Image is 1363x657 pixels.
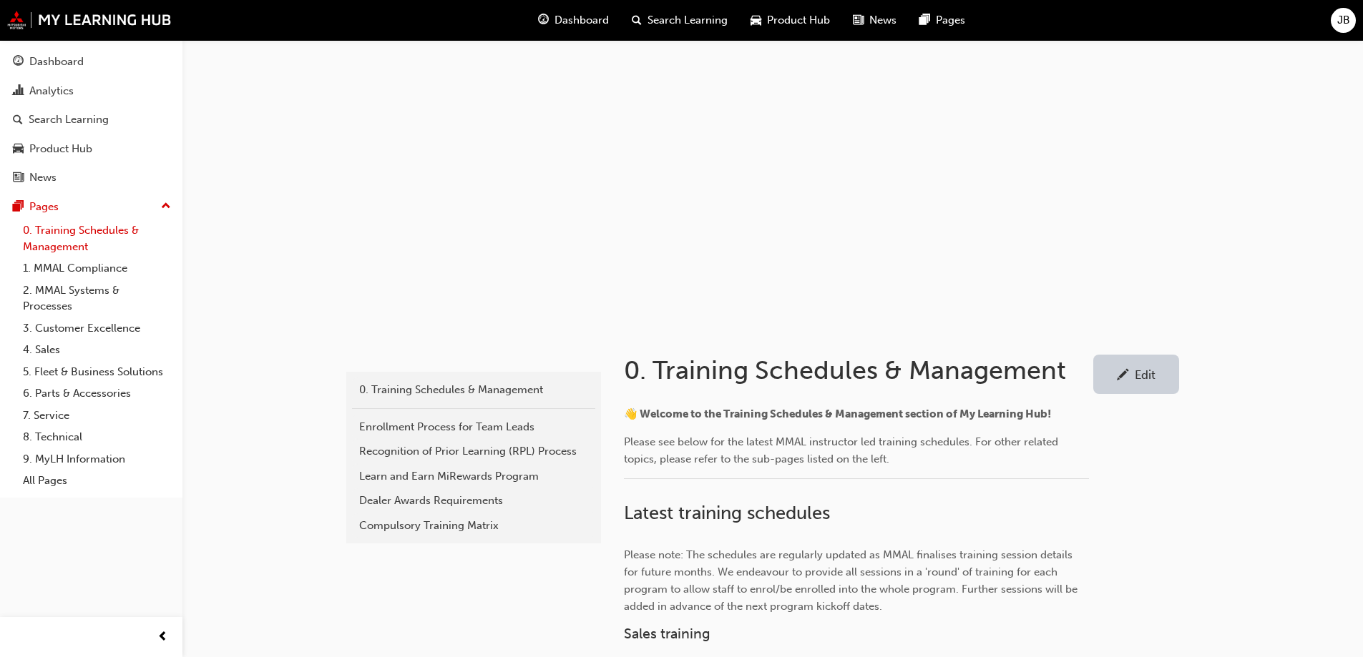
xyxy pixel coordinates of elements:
[936,12,965,29] span: Pages
[13,114,23,127] span: search-icon
[29,199,59,215] div: Pages
[17,257,177,280] a: 1. MMAL Compliance
[29,83,74,99] div: Analytics
[359,518,588,534] div: Compulsory Training Matrix
[6,136,177,162] a: Product Hub
[6,194,177,220] button: Pages
[17,280,177,317] a: 2. MMAL Systems & Processes
[908,6,977,35] a: pages-iconPages
[624,355,1093,386] h1: 0. Training Schedules & Management
[6,164,177,191] a: News
[29,169,57,186] div: News
[352,513,595,538] a: Compulsory Training Matrix
[17,426,177,448] a: 8. Technical
[352,488,595,513] a: Dealer Awards Requirements
[359,468,588,485] div: Learn and Earn MiRewards Program
[538,11,549,29] span: guage-icon
[527,6,620,35] a: guage-iconDashboard
[853,11,864,29] span: news-icon
[29,141,92,157] div: Product Hub
[1093,355,1179,394] a: Edit
[13,143,24,156] span: car-icon
[359,443,588,460] div: Recognition of Prior Learning (RPL) Process
[29,54,84,70] div: Dashboard
[17,219,177,257] a: 0. Training Schedules & Management
[624,502,830,524] span: Latest training schedules
[6,49,177,75] a: Dashboard
[1135,367,1156,382] div: Edit
[632,11,642,29] span: search-icon
[17,382,177,405] a: 6. Parts & Accessories
[648,12,728,29] span: Search Learning
[6,46,177,194] button: DashboardAnalyticsSearch LearningProduct HubNews
[13,85,24,98] span: chart-icon
[869,12,897,29] span: News
[13,56,24,69] span: guage-icon
[17,405,177,427] a: 7. Service
[1331,8,1356,33] button: JB
[1337,12,1350,29] span: JB
[624,435,1061,465] span: Please see below for the latest MMAL instructor led training schedules. For other related topics,...
[7,11,172,29] img: mmal
[359,493,588,509] div: Dealer Awards Requirements
[13,201,24,214] span: pages-icon
[17,339,177,361] a: 4. Sales
[751,11,761,29] span: car-icon
[157,628,168,646] span: prev-icon
[161,197,171,216] span: up-icon
[919,11,930,29] span: pages-icon
[352,464,595,489] a: Learn and Earn MiRewards Program
[624,548,1080,613] span: Please note: The schedules are regularly updated as MMAL finalises training session details for f...
[1117,369,1129,383] span: pencil-icon
[17,448,177,470] a: 9. MyLH Information
[624,626,710,642] span: Sales training
[555,12,609,29] span: Dashboard
[352,415,595,440] a: Enrollment Process for Team Leads
[359,382,588,398] div: 0. Training Schedules & Management
[359,419,588,435] div: Enrollment Process for Team Leads
[13,172,24,184] span: news-icon
[620,6,739,35] a: search-iconSearch Learning
[767,12,830,29] span: Product Hub
[17,317,177,340] a: 3. Customer Excellence
[6,107,177,133] a: Search Learning
[352,439,595,464] a: Recognition of Prior Learning (RPL) Process
[841,6,908,35] a: news-iconNews
[17,361,177,383] a: 5. Fleet & Business Solutions
[17,470,177,492] a: All Pages
[624,407,1051,420] span: 👋 Welcome to the Training Schedules & Management section of My Learning Hub!
[6,78,177,104] a: Analytics
[352,377,595,402] a: 0. Training Schedules & Management
[739,6,841,35] a: car-iconProduct Hub
[29,112,109,128] div: Search Learning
